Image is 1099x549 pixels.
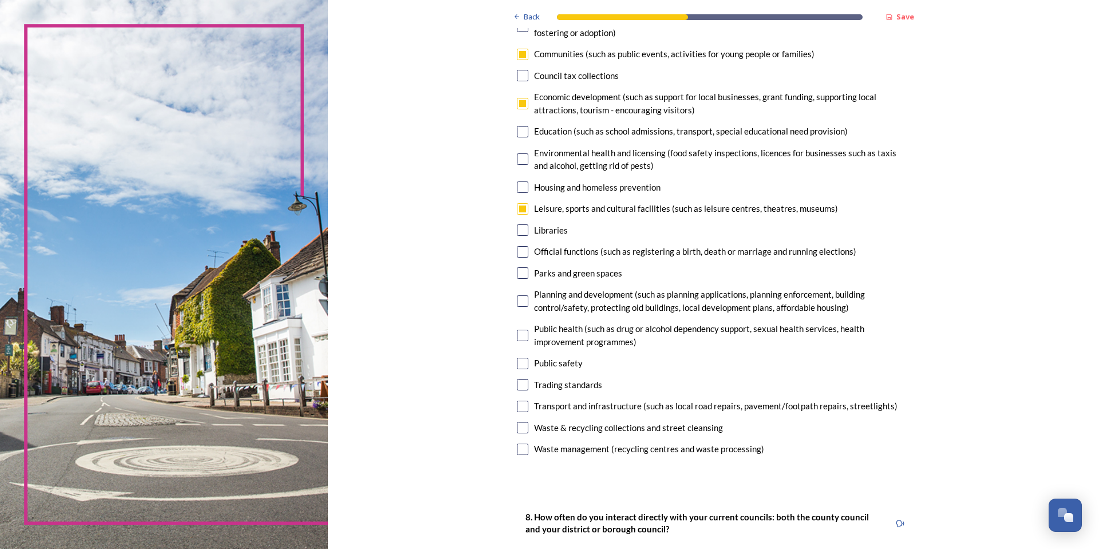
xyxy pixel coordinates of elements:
[534,90,911,116] div: Economic development (such as support for local businesses, grant funding, supporting local attra...
[534,267,622,280] div: Parks and green spaces
[534,181,661,194] div: Housing and homeless prevention
[534,288,911,314] div: Planning and development (such as planning applications, planning enforcement, building control/s...
[534,125,848,138] div: Education (such as school admissions, transport, special educational need provision)
[524,11,540,22] span: Back
[534,322,911,348] div: Public health (such as drug or alcohol dependency support, sexual health services, health improve...
[534,421,723,435] div: Waste & recycling collections and street cleansing
[896,11,914,22] strong: Save
[534,224,568,237] div: Libraries
[534,69,619,82] div: Council tax collections
[534,443,764,456] div: Waste management (recycling centres and waste processing)
[534,245,856,258] div: Official functions (such as registering a birth, death or marriage and running elections)
[534,400,898,413] div: Transport and infrastructure (such as local road repairs, pavement/footpath repairs, streetlights)
[534,48,815,61] div: Communities (such as public events, activities for young people or families)
[534,357,583,370] div: Public safety
[525,512,871,534] strong: 8. How often do you interact directly with your current councils: both the county council and you...
[1049,499,1082,532] button: Open Chat
[534,147,911,172] div: Environmental health and licensing (food safety inspections, licences for businesses such as taxi...
[534,378,602,392] div: Trading standards
[534,202,838,215] div: Leisure, sports and cultural facilities (such as leisure centres, theatres, museums)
